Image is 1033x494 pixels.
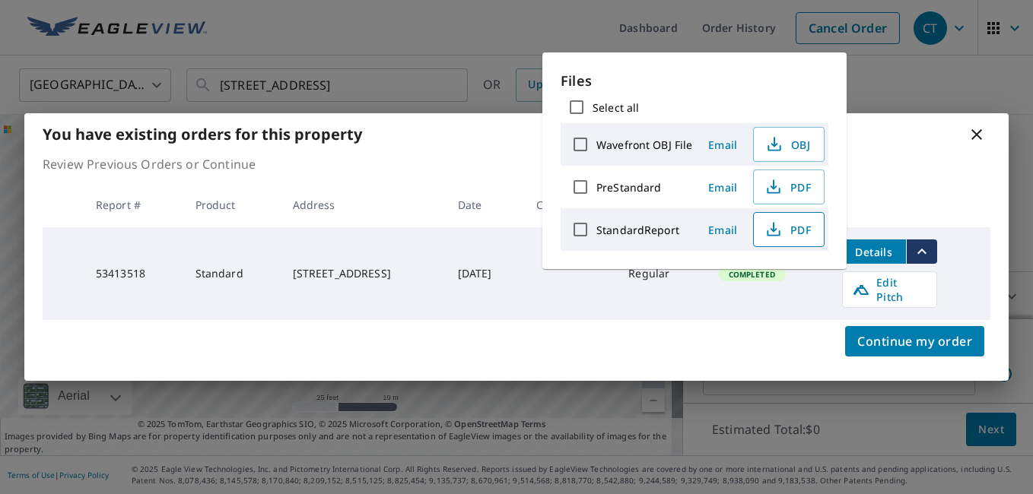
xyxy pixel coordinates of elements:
[596,223,679,237] label: StandardReport
[857,331,972,352] span: Continue my order
[720,269,784,280] span: Completed
[753,169,825,204] button: PDF
[753,212,825,247] button: PDF
[698,218,747,242] button: Email
[183,227,281,320] td: Standard
[842,271,937,308] a: Edit Pitch
[698,133,747,157] button: Email
[593,100,639,115] label: Select all
[906,239,937,264] button: filesDropdownBtn-53413518
[524,182,616,227] th: Claim ID
[763,135,812,154] span: OBJ
[293,266,434,281] div: [STREET_ADDRESS]
[763,220,812,239] span: PDF
[616,227,705,320] td: Regular
[704,223,741,237] span: Email
[596,180,661,195] label: PreStandard
[43,155,990,173] p: Review Previous Orders or Continue
[596,138,692,152] label: Wavefront OBJ File
[851,245,897,259] span: Details
[446,182,524,227] th: Date
[704,138,741,152] span: Email
[763,178,812,196] span: PDF
[845,326,984,356] button: Continue my order
[84,182,183,227] th: Report #
[704,180,741,195] span: Email
[281,182,446,227] th: Address
[842,239,906,264] button: detailsBtn-53413518
[183,182,281,227] th: Product
[753,127,825,162] button: OBJ
[446,227,524,320] td: [DATE]
[43,124,362,144] b: You have existing orders for this property
[698,176,747,199] button: Email
[852,275,927,304] span: Edit Pitch
[84,227,183,320] td: 53413518
[561,71,828,91] p: Files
